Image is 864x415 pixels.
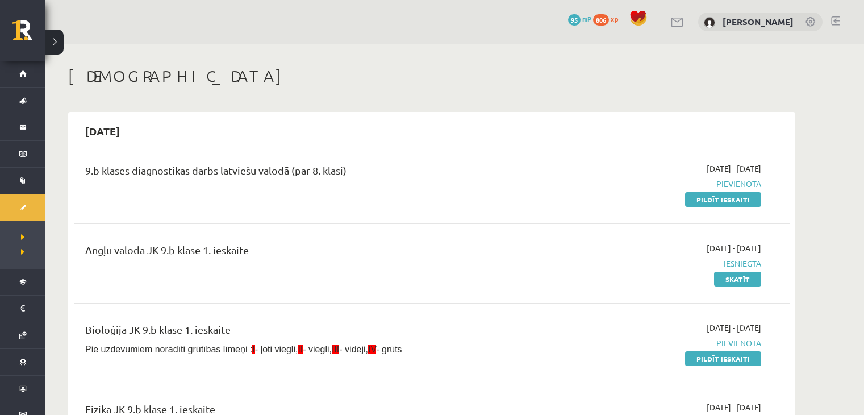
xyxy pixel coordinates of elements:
[547,178,761,190] span: Pievienota
[252,345,254,354] span: I
[707,242,761,254] span: [DATE] - [DATE]
[547,258,761,269] span: Iesniegta
[707,322,761,334] span: [DATE] - [DATE]
[593,14,624,23] a: 806 xp
[74,118,131,144] h2: [DATE]
[85,163,530,184] div: 9.b klases diagnostikas darbs latviešu valodā (par 8. klasi)
[85,242,530,263] div: Angļu valoda JK 9.b klase 1. ieskaite
[68,67,795,86] h1: [DEMOGRAPHIC_DATA]
[723,16,794,27] a: [PERSON_NAME]
[568,14,581,26] span: 95
[707,163,761,175] span: [DATE] - [DATE]
[685,351,761,366] a: Pildīt ieskaiti
[611,14,618,23] span: xp
[593,14,609,26] span: 806
[704,17,715,28] img: Anastasija Vasiļevska
[714,272,761,287] a: Skatīt
[12,20,45,48] a: Rīgas 1. Tālmācības vidusskola
[685,192,761,207] a: Pildīt ieskaiti
[568,14,591,23] a: 95 mP
[368,345,376,354] span: IV
[85,322,530,343] div: Bioloģija JK 9.b klase 1. ieskaite
[298,345,303,354] span: II
[85,345,402,354] span: Pie uzdevumiem norādīti grūtības līmeņi : - ļoti viegli, - viegli, - vidēji, - grūts
[332,345,339,354] span: III
[707,401,761,413] span: [DATE] - [DATE]
[547,337,761,349] span: Pievienota
[582,14,591,23] span: mP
